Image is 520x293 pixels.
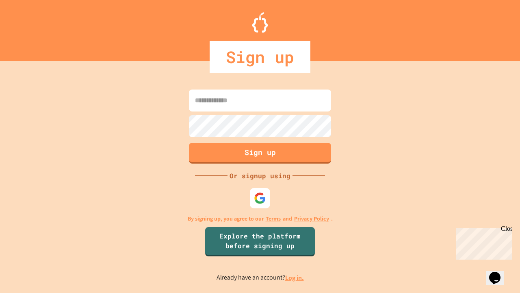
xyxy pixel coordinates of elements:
[486,260,512,285] iframe: chat widget
[3,3,56,52] div: Chat with us now!Close
[252,12,268,33] img: Logo.svg
[254,192,266,204] img: google-icon.svg
[217,273,304,283] p: Already have an account?
[294,214,329,223] a: Privacy Policy
[266,214,281,223] a: Terms
[227,171,292,181] div: Or signup using
[205,227,315,256] a: Explore the platform before signing up
[189,143,331,164] button: Sign up
[210,41,310,73] div: Sign up
[188,214,333,223] p: By signing up, you agree to our and .
[285,273,304,282] a: Log in.
[453,225,512,260] iframe: chat widget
